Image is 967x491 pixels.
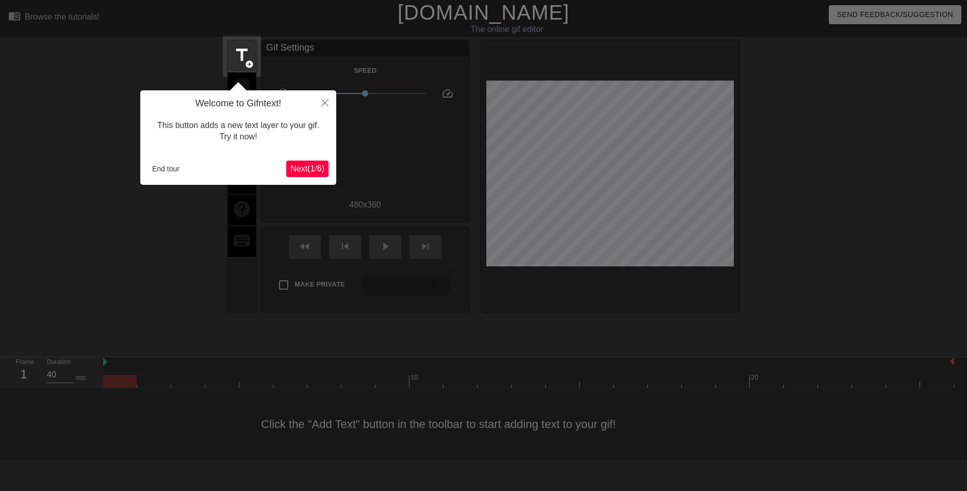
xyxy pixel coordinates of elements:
span: Next ( 1 / 6 ) [290,164,324,173]
button: End tour [148,161,184,177]
button: Close [314,90,336,114]
div: This button adds a new text layer to your gif. Try it now! [148,109,329,153]
button: Next [286,161,329,177]
h4: Welcome to Gifntext! [148,98,329,109]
